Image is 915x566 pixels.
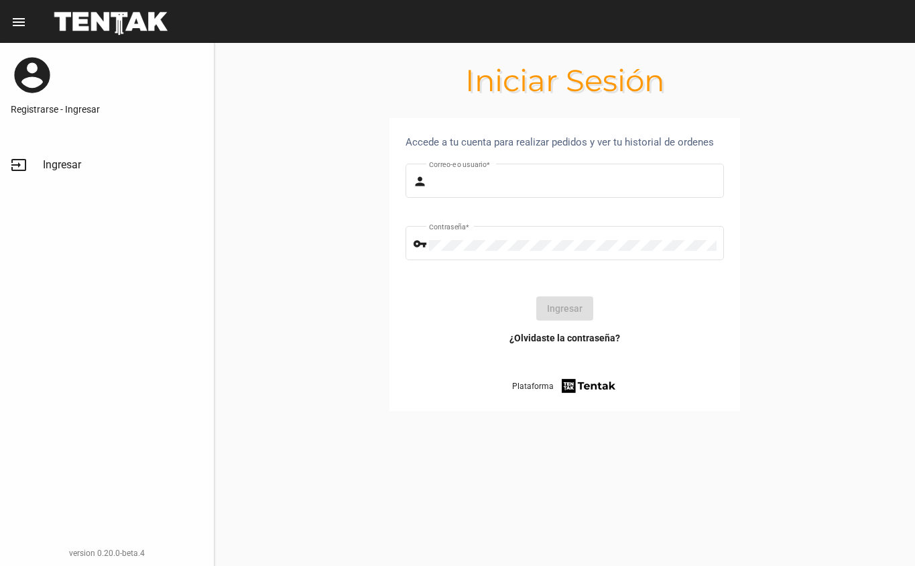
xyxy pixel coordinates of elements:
div: Accede a tu cuenta para realizar pedidos y ver tu historial de ordenes [406,134,724,150]
mat-icon: menu [11,14,27,30]
img: tentak-firm.png [560,377,617,395]
mat-icon: account_circle [11,54,54,97]
div: version 0.20.0-beta.4 [11,547,203,560]
mat-icon: person [413,174,429,190]
span: Ingresar [43,158,81,172]
span: Plataforma [512,380,554,393]
mat-icon: input [11,157,27,173]
a: Plataforma [512,377,617,395]
button: Ingresar [536,296,593,321]
h1: Iniciar Sesión [215,70,915,91]
a: Registrarse - Ingresar [11,103,203,116]
mat-icon: vpn_key [413,236,429,252]
a: ¿Olvidaste la contraseña? [509,331,620,345]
